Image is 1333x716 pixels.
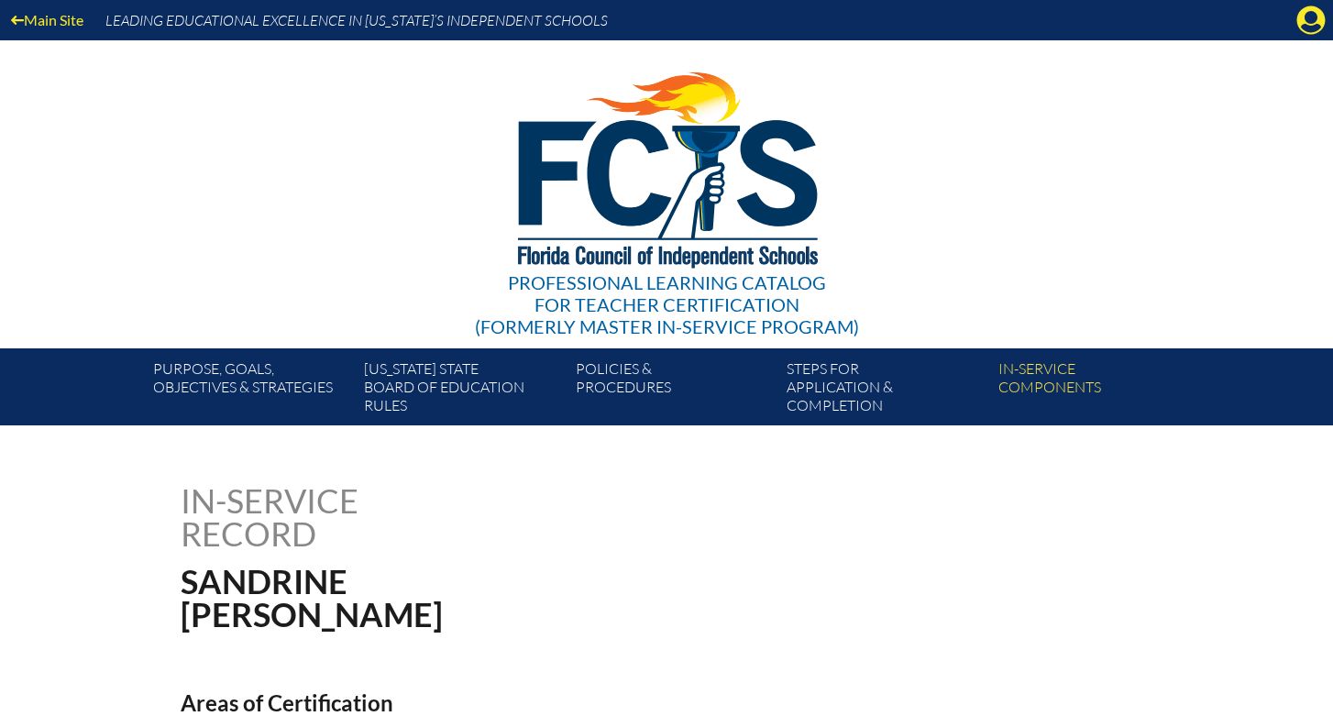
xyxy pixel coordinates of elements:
[568,356,779,425] a: Policies &Procedures
[357,356,567,425] a: [US_STATE] StateBoard of Education rules
[181,484,550,550] h1: In-service record
[779,356,990,425] a: Steps forapplication & completion
[475,271,859,337] div: Professional Learning Catalog (formerly Master In-service Program)
[468,37,866,341] a: Professional Learning Catalog for Teacher Certification(formerly Master In-service Program)
[181,689,826,716] h2: Areas of Certification
[478,40,856,291] img: FCISlogo221.eps
[146,356,357,425] a: Purpose, goals,objectives & strategies
[181,565,783,631] h1: Sandrine [PERSON_NAME]
[534,293,799,315] span: for Teacher Certification
[1296,6,1326,35] svg: Manage account
[4,7,91,32] a: Main Site
[991,356,1202,425] a: In-servicecomponents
